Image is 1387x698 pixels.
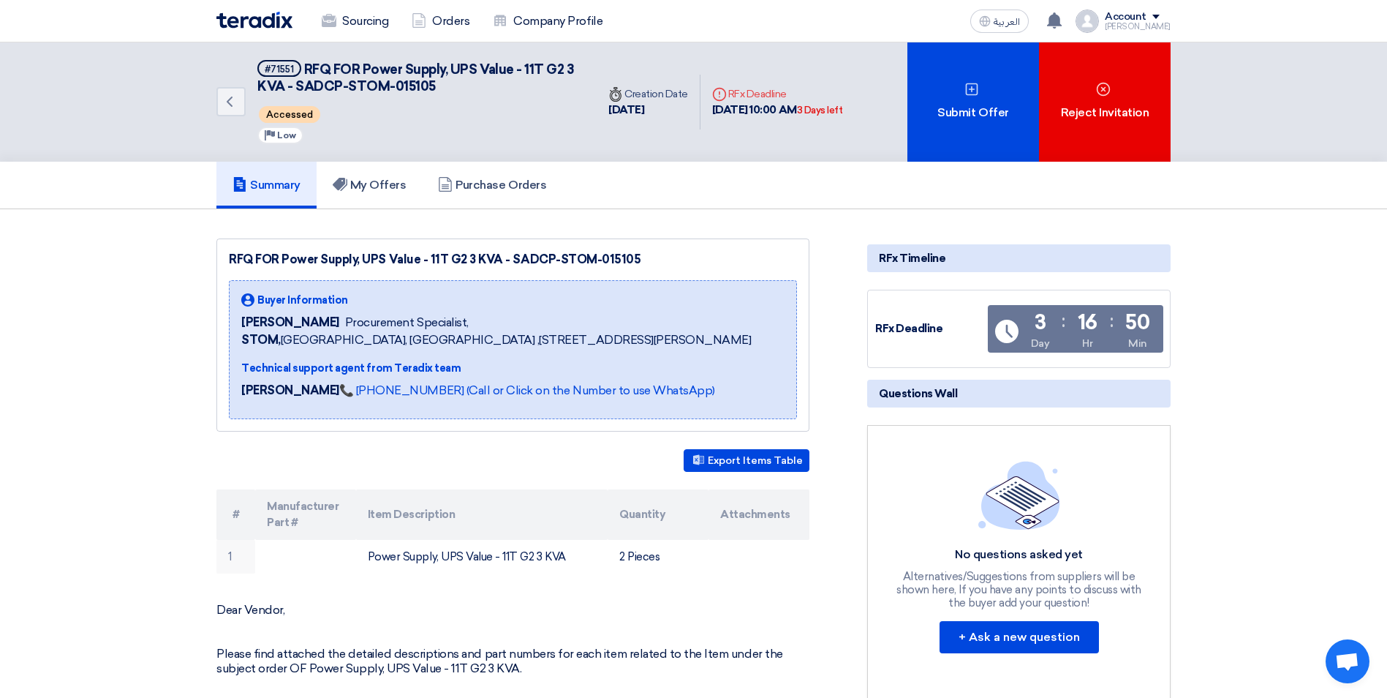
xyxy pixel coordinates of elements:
[907,42,1039,162] div: Submit Offer
[879,386,957,402] span: Questions Wall
[994,17,1020,27] span: العربية
[400,5,481,37] a: Orders
[481,5,614,37] a: Company Profile
[241,333,281,347] b: STOM,
[1078,312,1097,333] div: 16
[265,64,294,74] div: #71551
[216,12,292,29] img: Teradix logo
[1125,312,1149,333] div: 50
[310,5,400,37] a: Sourcing
[241,361,751,376] div: Technical support agent from Teradix team
[356,540,608,574] td: Power Supply, UPS Value - 11T G2 3 KVA
[1110,308,1114,334] div: :
[895,570,1144,609] div: Alternatives/Suggestions from suppliers will be shown here, If you have any points to discuss wit...
[867,244,1171,272] div: RFx Timeline
[216,162,317,209] a: Summary
[1062,308,1065,334] div: :
[1035,312,1046,333] div: 3
[1039,42,1171,162] div: Reject Invitation
[255,489,356,540] th: Manufacturer Part #
[216,647,809,676] p: Please find attached the detailed descriptions and part numbers for each item related to the Item...
[978,461,1060,530] img: empty_state_list.svg
[356,489,608,540] th: Item Description
[257,61,574,94] span: RFQ FOR Power Supply, UPS Value - 11T G2 3 KVA - SADCP-STOM-015105
[345,314,469,331] span: Procurement Specialist,
[712,86,843,102] div: RFx Deadline
[940,621,1099,653] button: + Ask a new question
[970,10,1029,33] button: العربية
[708,489,809,540] th: Attachments
[241,383,339,397] strong: [PERSON_NAME]
[257,293,348,308] span: Buyer Information
[1128,336,1147,351] div: Min
[1082,336,1092,351] div: Hr
[216,540,255,574] td: 1
[216,603,809,618] p: Dear Vendor,
[1326,639,1369,683] div: Open chat
[608,86,688,102] div: Creation Date
[797,103,843,118] div: 3 Days left
[684,449,809,472] button: Export Items Table
[339,383,715,397] a: 📞 [PHONE_NUMBER] (Call or Click on the Number to use WhatsApp)
[608,540,708,574] td: 2 Pieces
[1031,336,1050,351] div: Day
[317,162,423,209] a: My Offers
[875,320,985,337] div: RFx Deadline
[277,130,296,140] span: Low
[608,102,688,119] div: [DATE]
[259,106,320,123] span: Accessed
[1076,10,1099,33] img: profile_test.png
[333,178,407,192] h5: My Offers
[895,547,1144,563] div: No questions asked yet
[1105,23,1171,31] div: [PERSON_NAME]
[216,489,255,540] th: #
[233,178,301,192] h5: Summary
[712,102,843,119] div: [DATE] 10:00 AM
[1105,11,1146,23] div: Account
[257,60,579,96] h5: RFQ FOR Power Supply, UPS Value - 11T G2 3 KVA - SADCP-STOM-015105
[229,251,797,269] div: RFQ FOR Power Supply, UPS Value - 11T G2 3 KVA - SADCP-STOM-015105
[241,331,751,349] span: [GEOGRAPHIC_DATA], [GEOGRAPHIC_DATA] ,[STREET_ADDRESS][PERSON_NAME]
[608,489,708,540] th: Quantity
[422,162,562,209] a: Purchase Orders
[438,178,546,192] h5: Purchase Orders
[241,314,339,331] span: [PERSON_NAME]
